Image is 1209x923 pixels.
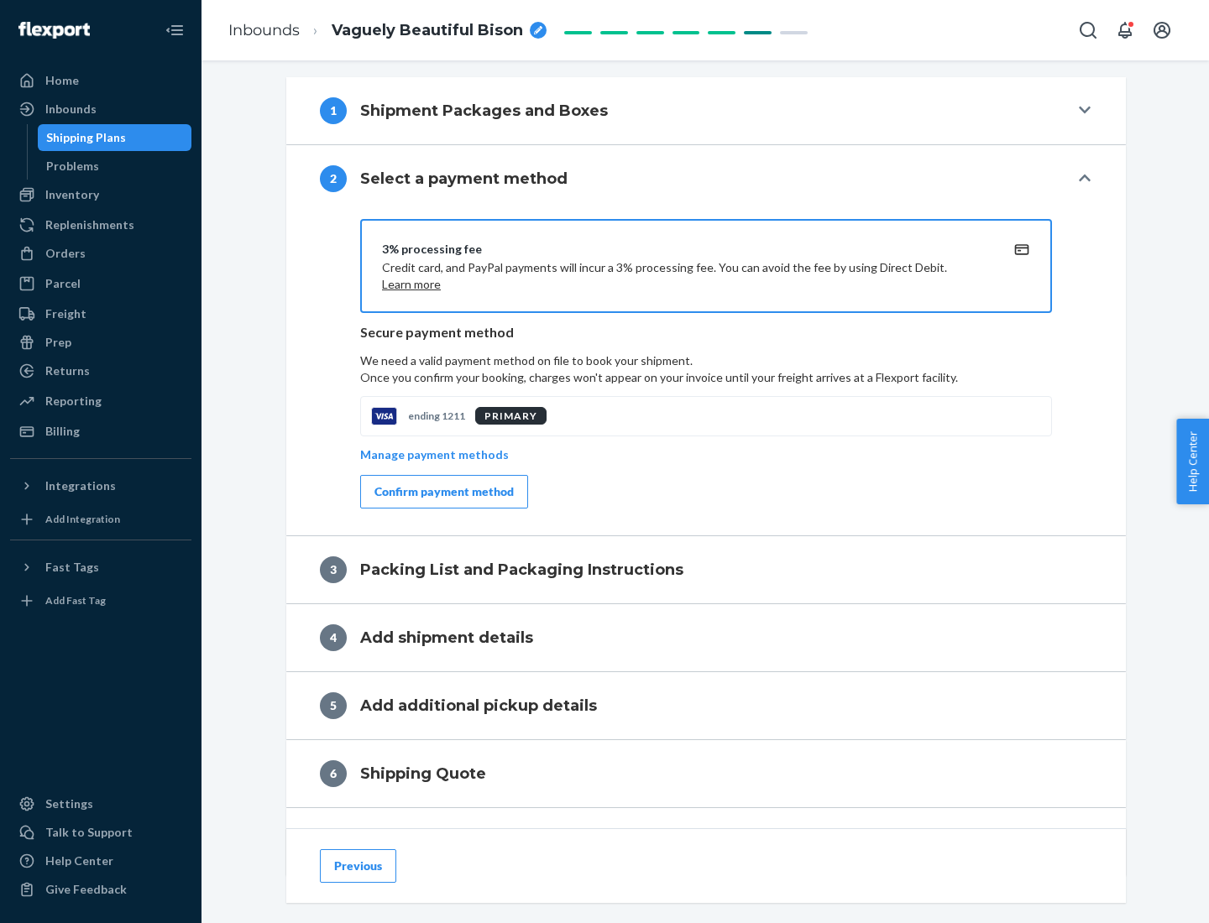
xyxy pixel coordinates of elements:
div: Settings [45,795,93,812]
div: 5 [320,692,347,719]
div: 1 [320,97,347,124]
h4: Select a payment method [360,168,568,190]
div: Shipping Plans [46,129,126,146]
div: Add Integration [45,512,120,526]
div: Home [45,72,79,89]
div: Integrations [45,477,116,494]
button: Close Navigation [158,13,191,47]
p: We need a valid payment method on file to book your shipment. [360,352,1052,386]
button: Open Search Box [1071,13,1105,47]
div: Prep [45,334,71,351]
button: 4Add shipment details [286,604,1126,671]
div: PRIMARY [475,407,547,425]
h4: Add additional pickup details [360,695,597,717]
a: Home [10,67,191,94]
div: Returns [45,362,90,379]
a: Returns [10,357,191,384]
div: Add Fast Tag [45,593,106,608]
button: 1Shipment Packages and Boxes [286,77,1126,144]
a: Orders [10,240,191,267]
a: Add Fast Tag [10,587,191,614]
div: Parcel [45,275,81,292]
button: 7Review and Confirm Shipment [286,808,1126,875]
a: Inbounds [228,21,300,39]
a: Problems [38,153,192,180]
div: Help Center [45,853,113,869]
div: Confirm payment method [374,483,514,500]
div: Talk to Support [45,824,133,841]
div: Inbounds [45,101,97,117]
a: Settings [10,790,191,817]
div: Fast Tags [45,559,99,576]
div: 4 [320,624,347,651]
div: 6 [320,760,347,787]
p: Secure payment method [360,323,1052,342]
button: 2Select a payment method [286,145,1126,212]
div: Problems [46,158,99,175]
div: Inventory [45,186,99,203]
button: Integrations [10,472,191,499]
button: 3Packing List and Packaging Instructions [286,536,1126,603]
h4: Shipping Quote [360,763,486,785]
button: Open notifications [1108,13,1142,47]
button: Learn more [382,276,441,293]
a: Prep [10,329,191,356]
div: Orders [45,245,86,262]
span: Vaguely Beautiful Bison [332,20,523,42]
img: Flexport logo [18,22,90,39]
h4: Add shipment details [360,627,533,649]
button: Open account menu [1145,13,1179,47]
a: Help Center [10,847,191,874]
p: Manage payment methods [360,446,509,463]
div: 2 [320,165,347,192]
button: Fast Tags [10,554,191,581]
h4: Shipment Packages and Boxes [360,100,608,122]
button: Previous [320,849,396,883]
p: Credit card, and PayPal payments will incur a 3% processing fee. You can avoid the fee by using D... [382,259,990,293]
a: Freight [10,300,191,327]
a: Parcel [10,270,191,297]
div: Freight [45,305,86,322]
a: Inbounds [10,96,191,123]
a: Talk to Support [10,819,191,846]
a: Replenishments [10,211,191,238]
button: Give Feedback [10,876,191,903]
div: 3% processing fee [382,241,990,258]
div: 3 [320,556,347,583]
p: Once you confirm your booking, charges won't appear on your invoice until your freight arrives at... [360,369,1052,386]
div: Give Feedback [45,881,127,898]
button: 5Add additional pickup details [286,672,1126,739]
a: Inventory [10,181,191,208]
div: Reporting [45,393,102,409]
a: Billing [10,418,191,445]
p: ending 1211 [408,409,465,423]
a: Add Integration [10,506,191,533]
h4: Packing List and Packaging Instructions [360,559,683,581]
a: Shipping Plans [38,124,192,151]
button: Confirm payment method [360,475,528,508]
div: Billing [45,423,80,440]
button: 6Shipping Quote [286,740,1126,807]
ol: breadcrumbs [215,6,560,55]
a: Reporting [10,388,191,415]
div: Replenishments [45,216,134,233]
button: Help Center [1176,419,1209,504]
